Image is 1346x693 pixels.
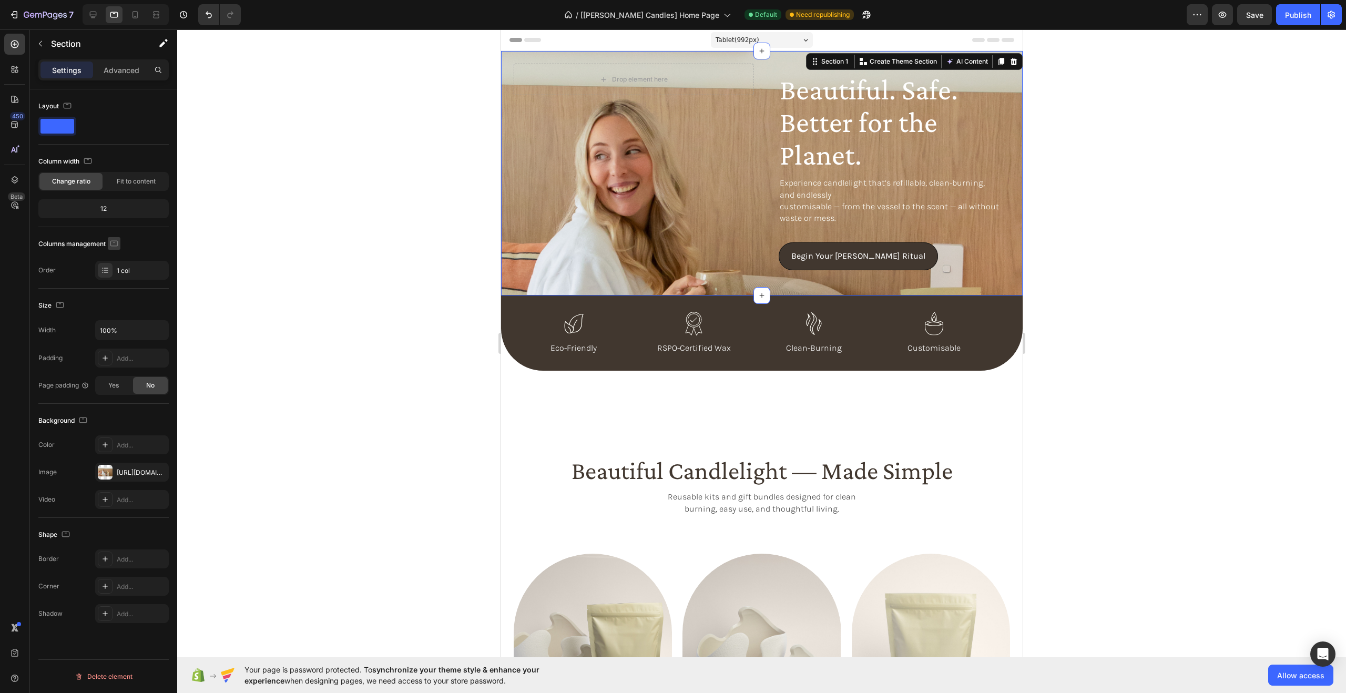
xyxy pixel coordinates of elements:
[117,266,166,276] div: 1 col
[38,99,74,114] div: Layout
[38,414,89,428] div: Background
[580,9,719,21] span: [[PERSON_NAME] Candles] Home Page
[576,9,578,21] span: /
[10,112,25,120] div: 450
[38,266,56,275] div: Order
[38,155,94,169] div: Column width
[117,582,166,592] div: Add...
[8,192,25,201] div: Beta
[52,177,90,186] span: Change ratio
[1310,641,1335,667] div: Open Intercom Messenger
[796,10,850,19] span: Need republishing
[117,609,166,619] div: Add...
[755,10,777,19] span: Default
[1277,670,1324,681] span: Allow access
[198,4,241,25] div: Undo/Redo
[69,8,74,21] p: 7
[38,609,63,618] div: Shadow
[38,325,56,335] div: Width
[38,554,59,564] div: Border
[501,29,1023,657] iframe: Design area
[1276,4,1320,25] button: Publish
[1268,665,1333,686] button: Allow access
[38,237,120,251] div: Columns management
[40,201,167,216] div: 12
[244,665,539,685] span: synchronize your theme style & enhance your experience
[244,664,580,686] span: Your page is password protected. To when designing pages, we need access to your store password.
[1237,4,1272,25] button: Save
[1285,9,1311,21] div: Publish
[4,4,78,25] button: 7
[117,354,166,363] div: Add...
[1246,11,1263,19] span: Save
[117,468,166,477] div: [URL][DOMAIN_NAME]
[38,582,59,591] div: Corner
[146,381,155,390] span: No
[38,299,66,313] div: Size
[51,37,137,50] p: Section
[117,555,166,564] div: Add...
[38,668,169,685] button: Delete element
[52,65,81,76] p: Settings
[96,321,168,340] input: Auto
[38,353,63,363] div: Padding
[75,670,132,683] div: Delete element
[117,177,156,186] span: Fit to content
[38,440,55,450] div: Color
[38,495,55,504] div: Video
[38,381,89,390] div: Page padding
[117,495,166,505] div: Add...
[108,381,119,390] span: Yes
[38,528,72,542] div: Shape
[38,467,57,477] div: Image
[117,441,166,450] div: Add...
[104,65,139,76] p: Advanced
